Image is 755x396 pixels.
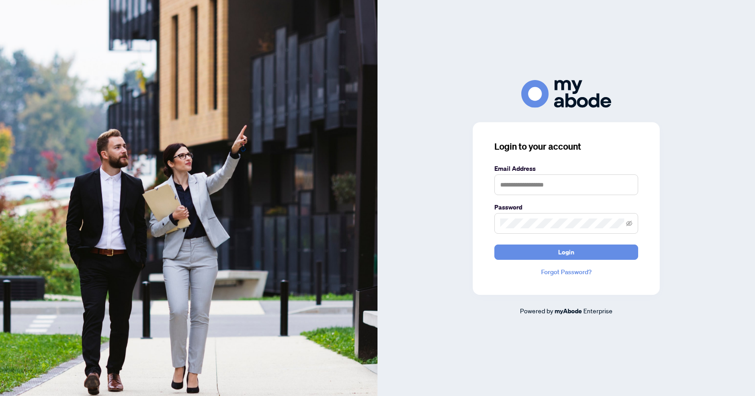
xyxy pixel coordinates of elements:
button: Login [494,245,638,260]
img: ma-logo [521,80,611,107]
span: Powered by [520,307,553,315]
h3: Login to your account [494,140,638,153]
a: Forgot Password? [494,267,638,277]
span: Enterprise [583,307,613,315]
span: eye-invisible [626,220,632,227]
a: myAbode [555,306,582,316]
label: Password [494,202,638,212]
label: Email Address [494,164,638,174]
span: Login [558,245,574,259]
